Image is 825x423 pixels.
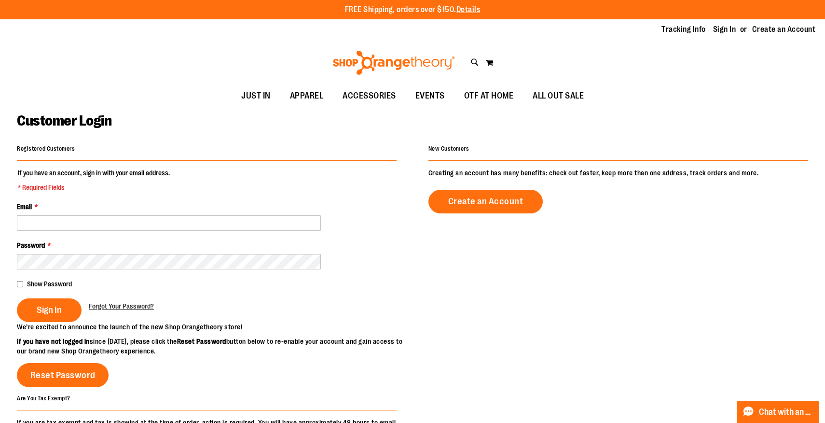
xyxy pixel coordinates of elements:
[17,363,109,387] a: Reset Password
[428,190,543,213] a: Create an Account
[17,338,90,345] strong: If you have not logged in
[241,85,271,107] span: JUST IN
[448,196,523,207] span: Create an Account
[428,145,469,152] strong: New Customers
[415,85,445,107] span: EVENTS
[456,5,481,14] a: Details
[661,24,706,35] a: Tracking Info
[17,145,75,152] strong: Registered Customers
[17,241,45,249] span: Password
[464,85,514,107] span: OTF AT HOME
[89,302,154,310] span: Forgot Your Password?
[177,338,226,345] strong: Reset Password
[533,85,584,107] span: ALL OUT SALE
[18,183,170,192] span: * Required Fields
[37,305,62,315] span: Sign In
[17,113,111,129] span: Customer Login
[89,301,154,311] a: Forgot Your Password?
[17,395,70,401] strong: Are You Tax Exempt?
[17,298,82,322] button: Sign In
[27,280,72,288] span: Show Password
[713,24,736,35] a: Sign In
[30,370,96,381] span: Reset Password
[17,168,171,192] legend: If you have an account, sign in with your email address.
[345,4,481,15] p: FREE Shipping, orders over $150.
[17,203,32,211] span: Email
[331,51,456,75] img: Shop Orangetheory
[343,85,396,107] span: ACCESSORIES
[290,85,324,107] span: APPAREL
[759,408,813,417] span: Chat with an Expert
[17,337,412,356] p: since [DATE], please click the button below to re-enable your account and gain access to our bran...
[428,168,808,178] p: Creating an account has many benefits: check out faster, keep more than one address, track orders...
[17,322,412,332] p: We’re excited to announce the launch of the new Shop Orangetheory store!
[752,24,816,35] a: Create an Account
[737,401,820,423] button: Chat with an Expert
